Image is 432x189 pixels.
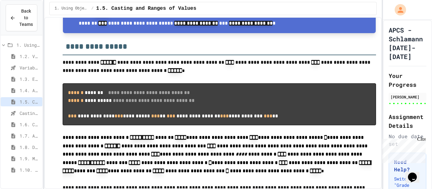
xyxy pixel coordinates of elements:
[96,5,196,12] span: 1.5. Casting and Ranges of Values
[20,87,40,94] span: 1.4. Assignment and Input
[20,64,40,71] span: Variables and Data Types - Quiz
[389,71,426,89] h2: Your Progress
[19,8,33,28] span: Back to Teams
[391,94,424,100] div: [PERSON_NAME]
[380,136,426,163] iframe: chat widget
[389,133,426,148] div: No due date set
[91,6,94,11] span: /
[20,144,40,151] span: 1.8. Documentation with Comments and Preconditions
[20,53,40,60] span: 1.2. Variables and Data Types
[389,112,426,130] h2: Assignment Details
[6,4,37,31] button: Back to Teams
[20,76,40,82] span: 1.3. Expressions and Output [New]
[388,3,408,17] div: My Account
[3,3,44,40] div: Chat with us now!Close
[16,42,40,48] span: 1. Using Objects and Methods
[389,26,426,61] h1: APCS - Schlamann [DATE]-[DATE]
[20,167,40,173] span: 1.10. Calling Class Methods
[20,133,40,139] span: 1.7. APIs and Libraries
[20,98,40,105] span: 1.5. Casting and Ranges of Values
[20,155,40,162] span: 1.9. Method Signatures
[20,110,40,116] span: Casting and Ranges of variables - Quiz
[55,6,89,11] span: 1. Using Objects and Methods
[394,158,421,173] h3: Need Help?
[405,164,426,183] iframe: chat widget
[20,121,40,128] span: 1.6. Compound Assignment Operators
